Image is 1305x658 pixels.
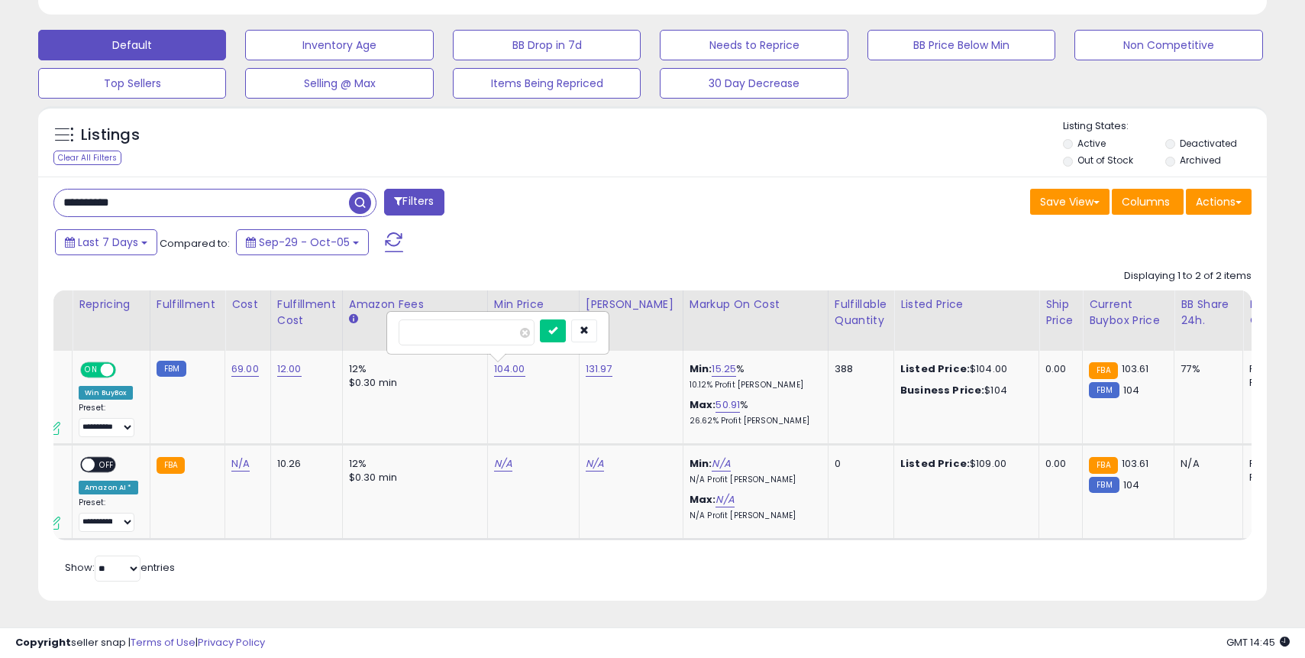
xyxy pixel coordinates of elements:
a: N/A [712,456,730,472]
div: Fulfillment Cost [277,297,336,329]
div: BB Share 24h. [1181,297,1236,329]
div: Fulfillable Quantity [835,297,887,329]
div: Min Price [494,297,573,313]
h5: Listings [81,125,140,146]
button: Save View [1030,189,1110,215]
button: BB Price Below Min [867,30,1055,60]
button: Selling @ Max [245,68,433,99]
div: Clear All Filters [53,151,121,165]
button: 30 Day Decrease [660,68,848,99]
div: FBM: 12 [1249,471,1300,485]
a: 50.91 [715,397,740,413]
div: seller snap | | [15,636,265,650]
b: Min: [690,456,712,471]
p: Listing States: [1063,119,1267,134]
div: Listed Price [900,297,1032,313]
div: % [690,398,816,426]
span: 103.61 [1122,456,1149,471]
a: Terms of Use [131,635,195,650]
div: Preset: [79,403,138,437]
th: The percentage added to the cost of goods (COGS) that forms the calculator for Min & Max prices. [683,290,828,351]
div: $0.30 min [349,471,476,485]
button: Top Sellers [38,68,226,99]
div: Current Buybox Price [1089,297,1168,329]
div: Displaying 1 to 2 of 2 items [1124,269,1252,284]
div: 10.26 [277,457,331,471]
a: 12.00 [277,361,302,377]
div: $109.00 [900,457,1027,471]
span: Show: entries [65,560,175,575]
button: Actions [1186,189,1252,215]
button: Non Competitive [1074,30,1262,60]
button: Items Being Repriced [453,68,641,99]
div: FBA: 2 [1249,457,1300,471]
div: Amazon Fees [349,297,481,313]
span: Last 7 Days [78,235,138,250]
b: Business Price: [900,383,984,397]
div: $0.30 min [349,376,476,390]
span: 104 [1123,383,1139,397]
span: ON [82,364,101,377]
a: N/A [586,456,604,472]
label: Archived [1180,154,1221,167]
div: N/A [1181,457,1231,471]
div: [PERSON_NAME] [586,297,677,313]
label: Out of Stock [1077,154,1133,167]
div: Cost [231,297,264,313]
div: 0 [835,457,882,471]
button: Last 7 Days [55,229,157,255]
div: $104.00 [900,362,1027,376]
a: N/A [494,456,512,472]
span: Sep-29 - Oct-05 [259,235,350,250]
div: 0.00 [1045,457,1071,471]
b: Listed Price: [900,361,970,376]
a: 104.00 [494,361,525,377]
b: Min: [690,361,712,376]
span: Columns [1122,194,1170,209]
a: Privacy Policy [198,635,265,650]
div: Ship Price [1045,297,1076,329]
a: 131.97 [586,361,612,377]
span: 2025-10-13 14:45 GMT [1226,635,1290,650]
button: Sep-29 - Oct-05 [236,229,369,255]
small: Amazon Fees. [349,313,358,326]
button: Filters [384,189,444,216]
b: Max: [690,492,716,507]
button: Inventory Age [245,30,433,60]
div: 12% [349,457,476,471]
b: Max: [690,397,716,412]
span: OFF [95,458,119,471]
div: Win BuyBox [79,386,133,400]
a: 69.00 [231,361,259,377]
small: FBM [1089,382,1119,398]
div: 388 [835,362,882,376]
a: N/A [231,456,250,472]
p: 10.12% Profit [PERSON_NAME] [690,380,816,391]
a: N/A [715,492,734,507]
small: FBM [157,361,186,377]
div: Amazon AI * [79,481,138,494]
p: N/A Profit [PERSON_NAME] [690,475,816,485]
div: 12% [349,362,476,376]
div: Num of Comp. [1249,297,1305,329]
strong: Copyright [15,635,71,650]
div: FBA: 2 [1249,362,1300,376]
b: Listed Price: [900,456,970,471]
small: FBM [1089,477,1119,493]
div: Fulfillment [157,297,218,313]
label: Deactivated [1180,137,1237,150]
small: FBA [1089,457,1117,474]
div: Repricing [79,297,144,313]
div: Preset: [79,498,138,532]
div: $104 [900,384,1027,397]
span: Compared to: [160,236,230,251]
small: FBA [157,457,185,474]
span: 103.61 [1122,361,1149,376]
div: 77% [1181,362,1231,376]
span: 104 [1123,478,1139,492]
div: FBM: 12 [1249,376,1300,390]
button: Default [38,30,226,60]
small: FBA [1089,362,1117,379]
p: 26.62% Profit [PERSON_NAME] [690,416,816,426]
button: Columns [1112,189,1184,215]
